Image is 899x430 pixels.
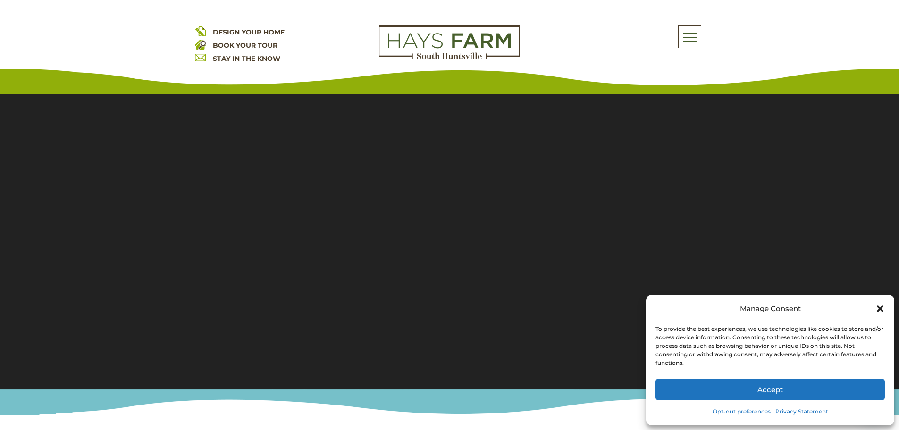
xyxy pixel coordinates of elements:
[740,302,801,315] div: Manage Consent
[379,53,520,61] a: hays farm homes huntsville development
[213,41,277,50] a: BOOK YOUR TOUR
[379,25,520,59] img: Logo
[655,379,885,400] button: Accept
[213,54,280,63] a: STAY IN THE KNOW
[713,405,771,418] a: Opt-out preferences
[655,325,884,367] div: To provide the best experiences, we use technologies like cookies to store and/or access device i...
[195,39,206,50] img: book your home tour
[775,405,828,418] a: Privacy Statement
[875,304,885,313] div: Close dialog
